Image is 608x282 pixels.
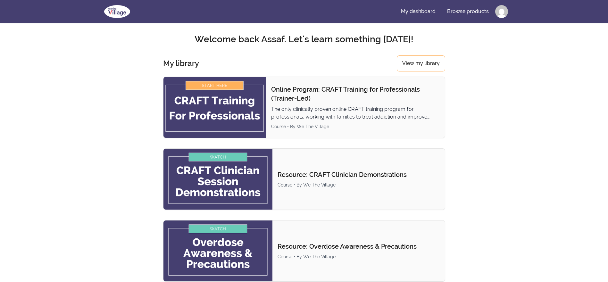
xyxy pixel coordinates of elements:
[278,242,439,251] p: Resource: Overdose Awareness & Precautions
[163,77,445,138] a: Product image for Online Program: CRAFT Training for Professionals (Trainer-Led)Online Program: C...
[271,105,440,121] p: The only clinically proven online CRAFT training program for professionals, working with families...
[442,4,494,19] a: Browse products
[100,34,508,45] h2: Welcome back Assaf. Let's learn something [DATE]!
[163,220,445,282] a: Product image for Resource: Overdose Awareness & PrecautionsResource: Overdose Awareness & Precau...
[396,4,508,19] nav: Main
[495,5,508,18] img: Profile image for Assaf
[163,148,445,210] a: Product image for Resource: CRAFT Clinician DemonstrationsResource: CRAFT Clinician Demonstration...
[397,55,445,71] a: View my library
[271,85,440,103] p: Online Program: CRAFT Training for Professionals (Trainer-Led)
[163,58,199,69] h3: My library
[100,4,134,19] img: We The Village logo
[396,4,441,19] a: My dashboard
[163,149,273,210] img: Product image for Resource: CRAFT Clinician Demonstrations
[278,182,439,188] div: Course • By We The Village
[163,77,266,138] img: Product image for Online Program: CRAFT Training for Professionals (Trainer-Led)
[278,253,439,260] div: Course • By We The Village
[163,220,273,281] img: Product image for Resource: Overdose Awareness & Precautions
[271,123,440,130] div: Course • By We The Village
[278,170,439,179] p: Resource: CRAFT Clinician Demonstrations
